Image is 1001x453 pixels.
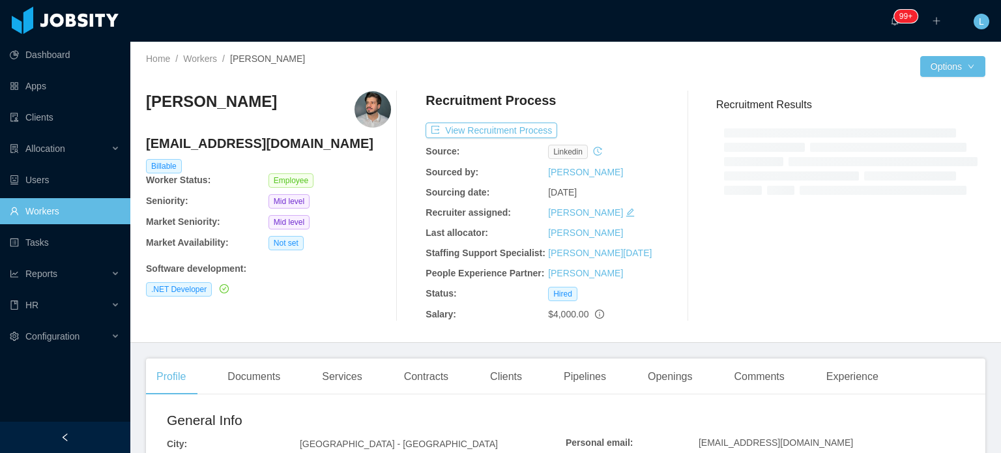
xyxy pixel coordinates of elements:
[10,300,19,310] i: icon: book
[25,331,80,342] span: Configuration
[10,42,120,68] a: icon: pie-chartDashboard
[595,310,604,319] span: info-circle
[426,167,478,177] b: Sourced by:
[167,439,187,449] b: City:
[426,248,545,258] b: Staffing Support Specialist:
[426,91,556,110] h4: Recruitment Process
[146,175,210,185] b: Worker Status:
[553,358,617,395] div: Pipelines
[548,207,623,218] a: [PERSON_NAME]
[268,236,304,250] span: Not set
[146,91,277,112] h3: [PERSON_NAME]
[268,194,310,209] span: Mid level
[716,96,985,113] h3: Recruitment Results
[920,56,985,77] button: Optionsicon: down
[10,167,120,193] a: icon: robotUsers
[699,437,853,448] span: [EMAIL_ADDRESS][DOMAIN_NAME]
[230,53,305,64] span: [PERSON_NAME]
[979,14,984,29] span: L
[593,147,602,156] i: icon: history
[548,309,588,319] span: $4,000.00
[217,358,291,395] div: Documents
[548,167,623,177] a: [PERSON_NAME]
[426,268,544,278] b: People Experience Partner:
[146,237,229,248] b: Market Availability:
[566,437,633,448] b: Personal email:
[268,173,313,188] span: Employee
[426,146,459,156] b: Source:
[548,187,577,197] span: [DATE]
[146,159,182,173] span: Billable
[426,207,511,218] b: Recruiter assigned:
[146,53,170,64] a: Home
[355,91,391,128] img: fdce75f9-0b3e-46ad-8806-35fc7627b1a4_674759d2cbc38-400w.png
[167,410,566,431] h2: General Info
[426,187,489,197] b: Sourcing date:
[10,73,120,99] a: icon: appstoreApps
[10,229,120,256] a: icon: profileTasks
[146,358,196,395] div: Profile
[548,248,652,258] a: [PERSON_NAME][DATE]
[146,263,246,274] b: Software development :
[626,208,635,217] i: icon: edit
[548,227,623,238] a: [PERSON_NAME]
[426,125,557,136] a: icon: exportView Recruitment Process
[312,358,372,395] div: Services
[426,227,488,238] b: Last allocator:
[894,10,918,23] sup: 1908
[426,123,557,138] button: icon: exportView Recruitment Process
[723,358,794,395] div: Comments
[480,358,532,395] div: Clients
[25,143,65,154] span: Allocation
[220,284,229,293] i: icon: check-circle
[10,198,120,224] a: icon: userWorkers
[816,358,889,395] div: Experience
[10,332,19,341] i: icon: setting
[548,268,623,278] a: [PERSON_NAME]
[637,358,703,395] div: Openings
[394,358,459,395] div: Contracts
[146,134,391,153] h4: [EMAIL_ADDRESS][DOMAIN_NAME]
[300,439,498,449] span: [GEOGRAPHIC_DATA] - [GEOGRAPHIC_DATA]
[426,288,456,299] b: Status:
[183,53,217,64] a: Workers
[10,144,19,153] i: icon: solution
[932,16,941,25] i: icon: plus
[25,269,57,279] span: Reports
[268,215,310,229] span: Mid level
[890,16,899,25] i: icon: bell
[548,287,577,301] span: Hired
[175,53,178,64] span: /
[10,104,120,130] a: icon: auditClients
[222,53,225,64] span: /
[217,284,229,294] a: icon: check-circle
[548,145,588,159] span: linkedin
[146,282,212,297] span: .NET Developer
[146,216,220,227] b: Market Seniority:
[10,269,19,278] i: icon: line-chart
[426,309,456,319] b: Salary:
[25,300,38,310] span: HR
[146,196,188,206] b: Seniority:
